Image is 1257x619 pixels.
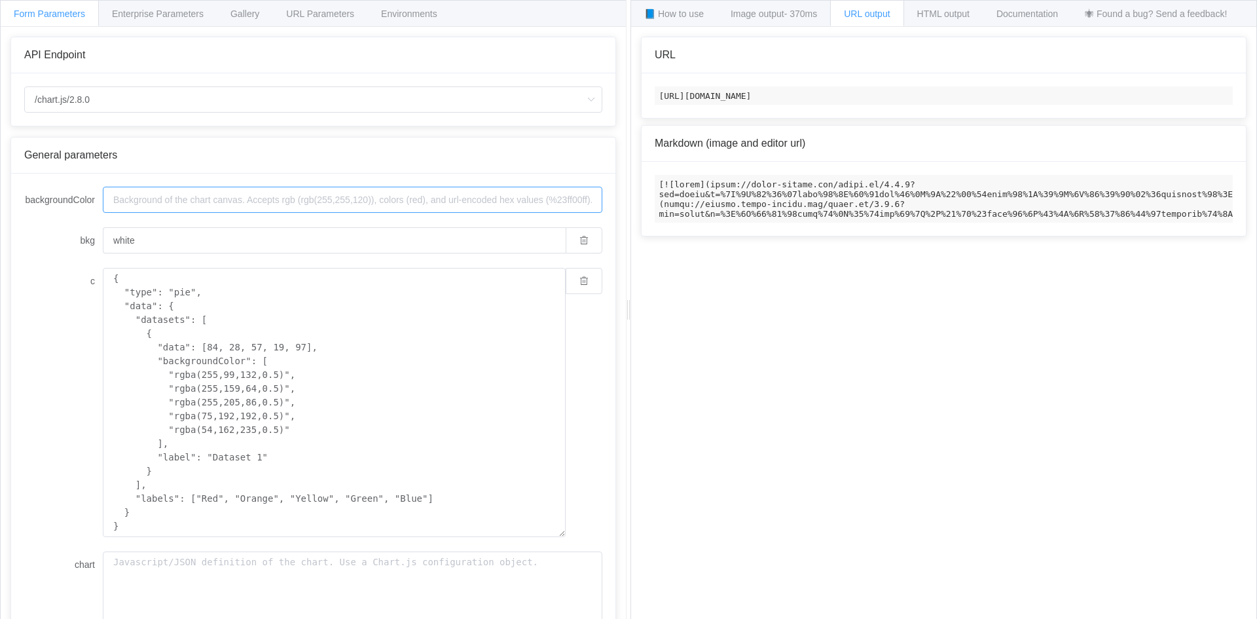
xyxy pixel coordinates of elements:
[1085,9,1227,19] span: 🕷 Found a bug? Send a feedback!
[24,552,103,578] label: chart
[24,227,103,253] label: bkg
[24,149,117,160] span: General parameters
[731,9,817,19] span: Image output
[24,86,602,113] input: Select
[381,9,437,19] span: Environments
[996,9,1058,19] span: Documentation
[655,175,1233,223] code: [![lorem](ipsum://dolor-sitame.con/adipi.el/4.4.9?sed=doeiu&t=%7I%9U%82%36%07labo%98%8E%60%91dol%...
[644,9,704,19] span: 📘 How to use
[655,138,805,149] span: Markdown (image and editor url)
[14,9,85,19] span: Form Parameters
[655,86,1233,105] code: [URL][DOMAIN_NAME]
[103,187,602,213] input: Background of the chart canvas. Accepts rgb (rgb(255,255,120)), colors (red), and url-encoded hex...
[784,9,818,19] span: - 370ms
[286,9,354,19] span: URL Parameters
[844,9,890,19] span: URL output
[112,9,204,19] span: Enterprise Parameters
[655,49,676,60] span: URL
[24,268,103,294] label: c
[230,9,259,19] span: Gallery
[917,9,970,19] span: HTML output
[24,187,103,213] label: backgroundColor
[24,49,85,60] span: API Endpoint
[103,227,566,253] input: Background of the chart canvas. Accepts rgb (rgb(255,255,120)), colors (red), and url-encoded hex...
